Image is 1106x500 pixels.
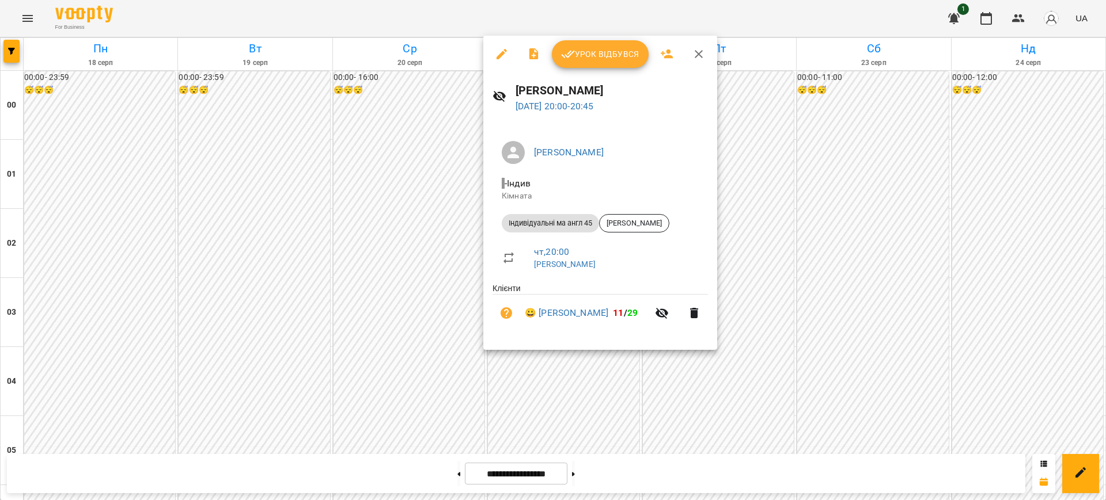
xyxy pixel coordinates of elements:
[534,147,604,158] a: [PERSON_NAME]
[534,259,596,269] a: [PERSON_NAME]
[516,82,708,100] h6: [PERSON_NAME]
[502,178,533,189] span: - Індив
[493,283,708,336] ul: Клієнти
[534,246,569,257] a: чт , 20:00
[613,307,638,318] b: /
[600,218,669,228] span: [PERSON_NAME]
[627,307,638,318] span: 29
[502,190,699,202] p: Кімната
[502,218,599,228] span: Індивідуальні ма англ 45
[552,40,649,68] button: Урок відбувся
[525,306,608,320] a: 😀 [PERSON_NAME]
[561,47,639,61] span: Урок відбувся
[599,214,669,232] div: [PERSON_NAME]
[493,299,520,327] button: Візит ще не сплачено. Додати оплату?
[613,307,623,318] span: 11
[516,101,594,112] a: [DATE] 20:00-20:45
